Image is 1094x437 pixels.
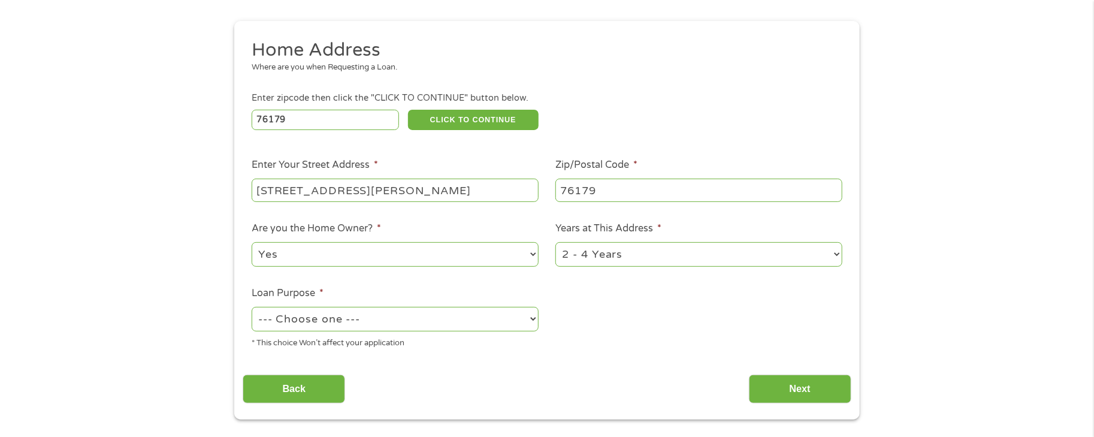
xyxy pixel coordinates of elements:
[555,222,661,235] label: Years at This Address
[252,62,834,74] div: Where are you when Requesting a Loan.
[252,110,400,130] input: Enter Zipcode (e.g 01510)
[252,159,378,171] label: Enter Your Street Address
[252,287,324,300] label: Loan Purpose
[749,375,851,404] input: Next
[252,38,834,62] h2: Home Address
[252,333,539,349] div: * This choice Won’t affect your application
[252,179,539,201] input: 1 Main Street
[252,222,381,235] label: Are you the Home Owner?
[555,159,637,171] label: Zip/Postal Code
[252,92,842,105] div: Enter zipcode then click the "CLICK TO CONTINUE" button below.
[243,375,345,404] input: Back
[408,110,539,130] button: CLICK TO CONTINUE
